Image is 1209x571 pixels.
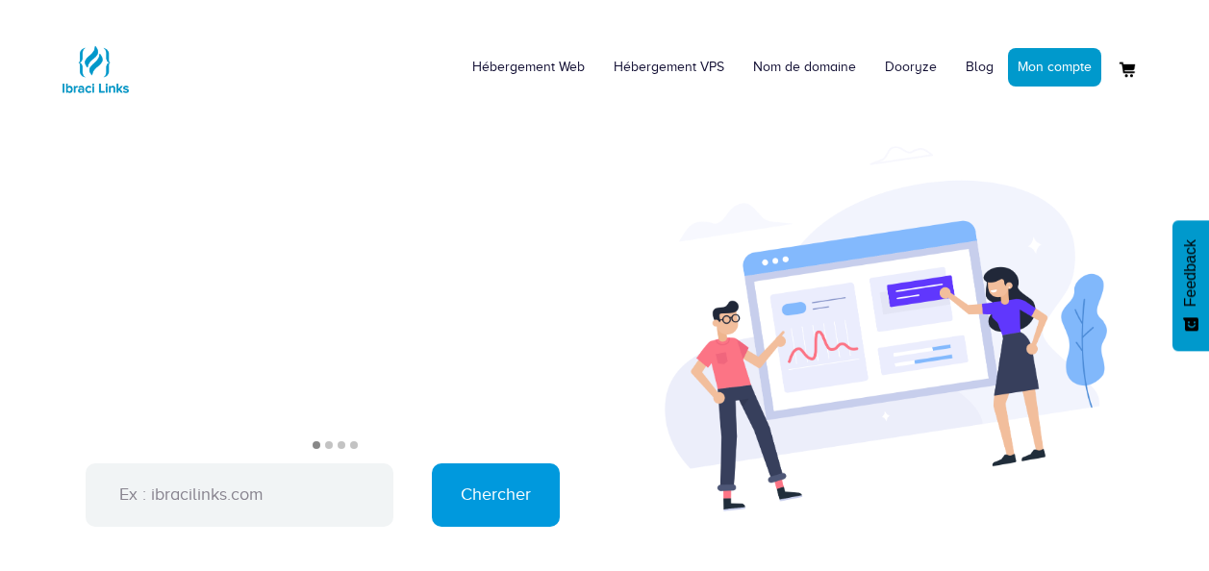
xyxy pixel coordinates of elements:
a: Dooryze [870,38,951,96]
img: Logo Ibraci Links [57,31,134,108]
a: Hébergement Web [458,38,599,96]
input: Ex : ibracilinks.com [86,463,393,527]
a: Logo Ibraci Links [57,14,134,108]
a: Mon compte [1008,48,1101,87]
a: Blog [951,38,1008,96]
a: Nom de domaine [739,38,870,96]
span: Feedback [1182,239,1199,307]
button: Feedback - Afficher l’enquête [1172,220,1209,351]
input: Chercher [432,463,560,527]
a: Hébergement VPS [599,38,739,96]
